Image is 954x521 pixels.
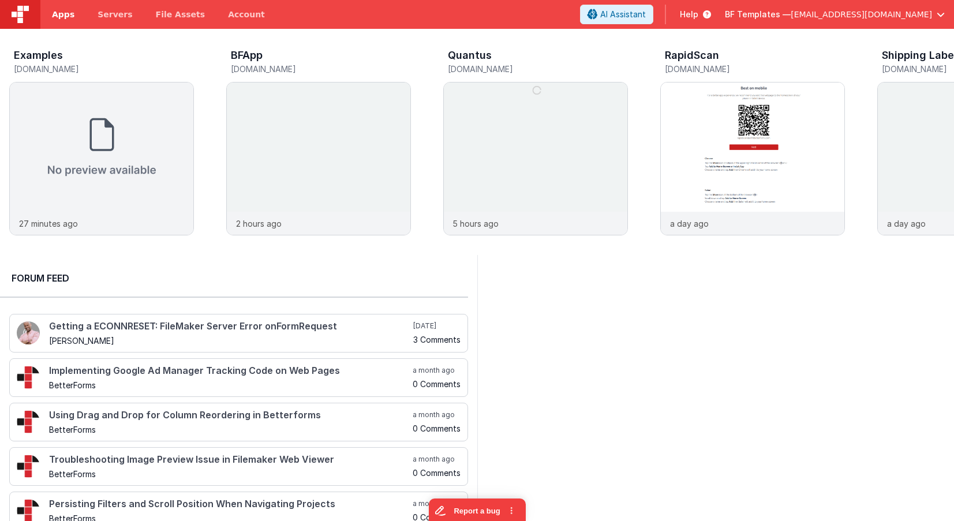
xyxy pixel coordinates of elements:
[413,468,461,477] h5: 0 Comments
[49,366,410,376] h4: Implementing Google Ad Manager Tracking Code on Web Pages
[680,9,698,20] span: Help
[52,9,74,20] span: Apps
[665,50,719,61] h3: RapidScan
[453,218,499,230] p: 5 hours ago
[791,9,932,20] span: [EMAIL_ADDRESS][DOMAIN_NAME]
[156,9,205,20] span: File Assets
[49,321,411,332] h4: Getting a ECONNRESET: FileMaker Server Error onFormRequest
[49,455,410,465] h4: Troubleshooting Image Preview Issue in Filemaker Web Viewer
[14,50,63,61] h3: Examples
[14,65,194,73] h5: [DOMAIN_NAME]
[49,499,410,509] h4: Persisting Filters and Scroll Position When Navigating Projects
[49,425,410,434] h5: BetterForms
[17,321,40,344] img: 411_2.png
[231,65,411,73] h5: [DOMAIN_NAME]
[231,50,263,61] h3: BFApp
[413,380,461,388] h5: 0 Comments
[17,410,40,433] img: 295_2.png
[725,9,791,20] span: BF Templates —
[665,65,845,73] h5: [DOMAIN_NAME]
[580,5,653,24] button: AI Assistant
[413,321,461,331] h5: [DATE]
[98,9,132,20] span: Servers
[9,447,468,486] a: Troubleshooting Image Preview Issue in Filemaker Web Viewer BetterForms a month ago 0 Comments
[413,424,461,433] h5: 0 Comments
[49,410,410,421] h4: Using Drag and Drop for Column Reordering in Betterforms
[49,381,410,389] h5: BetterForms
[670,218,709,230] p: a day ago
[236,218,282,230] p: 2 hours ago
[413,455,461,464] h5: a month ago
[49,336,411,345] h5: [PERSON_NAME]
[448,65,628,73] h5: [DOMAIN_NAME]
[12,271,457,285] h2: Forum Feed
[17,455,40,478] img: 295_2.png
[413,335,461,344] h5: 3 Comments
[17,366,40,389] img: 295_2.png
[9,358,468,397] a: Implementing Google Ad Manager Tracking Code on Web Pages BetterForms a month ago 0 Comments
[448,50,492,61] h3: Quantus
[413,366,461,375] h5: a month ago
[413,499,461,508] h5: a month ago
[9,314,468,353] a: Getting a ECONNRESET: FileMaker Server Error onFormRequest [PERSON_NAME] [DATE] 3 Comments
[49,470,410,478] h5: BetterForms
[413,410,461,419] h5: a month ago
[600,9,646,20] span: AI Assistant
[887,218,926,230] p: a day ago
[9,403,468,441] a: Using Drag and Drop for Column Reordering in Betterforms BetterForms a month ago 0 Comments
[725,9,945,20] button: BF Templates — [EMAIL_ADDRESS][DOMAIN_NAME]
